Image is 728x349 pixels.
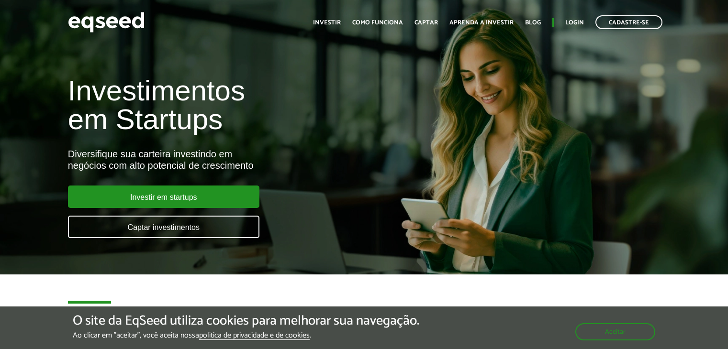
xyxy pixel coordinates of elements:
h5: O site da EqSeed utiliza cookies para melhorar sua navegação. [73,314,419,328]
div: Diversifique sua carteira investindo em negócios com alto potencial de crescimento [68,148,418,171]
a: Investir [313,20,341,26]
a: Login [565,20,584,26]
h1: Investimentos em Startups [68,76,418,134]
a: Cadastre-se [595,15,662,29]
p: Ao clicar em "aceitar", você aceita nossa . [73,331,419,340]
img: EqSeed [68,10,145,35]
a: Captar investimentos [68,216,259,238]
a: Blog [525,20,541,26]
a: política de privacidade e de cookies [199,332,310,340]
a: Como funciona [352,20,403,26]
a: Captar [414,20,438,26]
a: Investir em startups [68,185,259,208]
a: Aprenda a investir [449,20,514,26]
button: Aceitar [575,323,655,340]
